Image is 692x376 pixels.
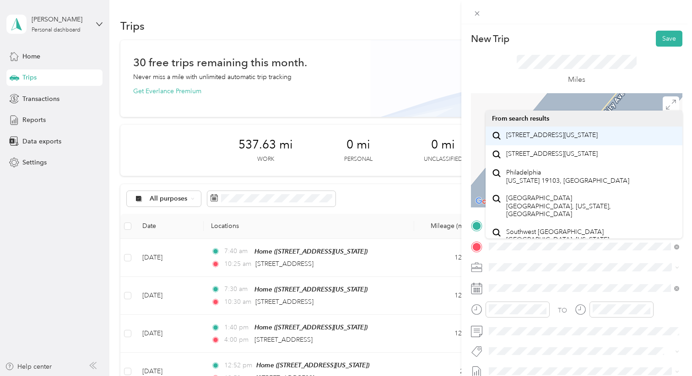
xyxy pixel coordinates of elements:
[506,150,598,158] span: [STREET_ADDRESS][US_STATE]
[641,325,692,376] iframe: Everlance-gr Chat Button Frame
[471,32,509,45] p: New Trip
[506,169,629,185] span: Philadelphia [US_STATE] 19103, [GEOGRAPHIC_DATA]
[506,194,676,218] span: [GEOGRAPHIC_DATA] [GEOGRAPHIC_DATA], [US_STATE], [GEOGRAPHIC_DATA]
[473,196,503,207] img: Google
[492,115,549,122] span: From search results
[506,131,598,139] span: [STREET_ADDRESS][US_STATE]
[473,196,503,207] a: Open this area in Google Maps (opens a new window)
[656,31,682,47] button: Save
[506,228,676,252] span: Southwest [GEOGRAPHIC_DATA] [GEOGRAPHIC_DATA], [US_STATE], [GEOGRAPHIC_DATA]
[568,74,585,85] p: Miles
[558,306,567,315] div: TO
